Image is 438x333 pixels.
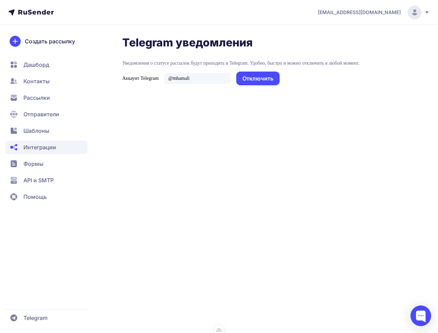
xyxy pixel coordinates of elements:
[23,77,50,85] span: Контакты
[23,94,50,102] span: Рассылки
[23,61,49,69] span: Дашборд
[236,72,280,85] button: Отключить
[23,127,49,135] span: Шаблоны
[318,9,401,16] span: [EMAIL_ADDRESS][DOMAIN_NAME]
[122,76,159,81] label: Аккаунт Telegram
[25,37,75,45] span: Создать рассылку
[23,193,47,201] span: Помощь
[23,110,59,118] span: Отправители
[23,160,43,168] span: Формы
[23,314,48,322] span: Telegram
[122,61,409,66] p: Уведомления о статусе рассылок будут приходить в Telegram. Удобно, быстро и можно отключить в люб...
[122,36,253,50] h2: Telegram уведомления
[23,143,56,151] span: Интеграции
[6,311,87,325] a: Telegram
[23,176,54,184] span: API и SMTP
